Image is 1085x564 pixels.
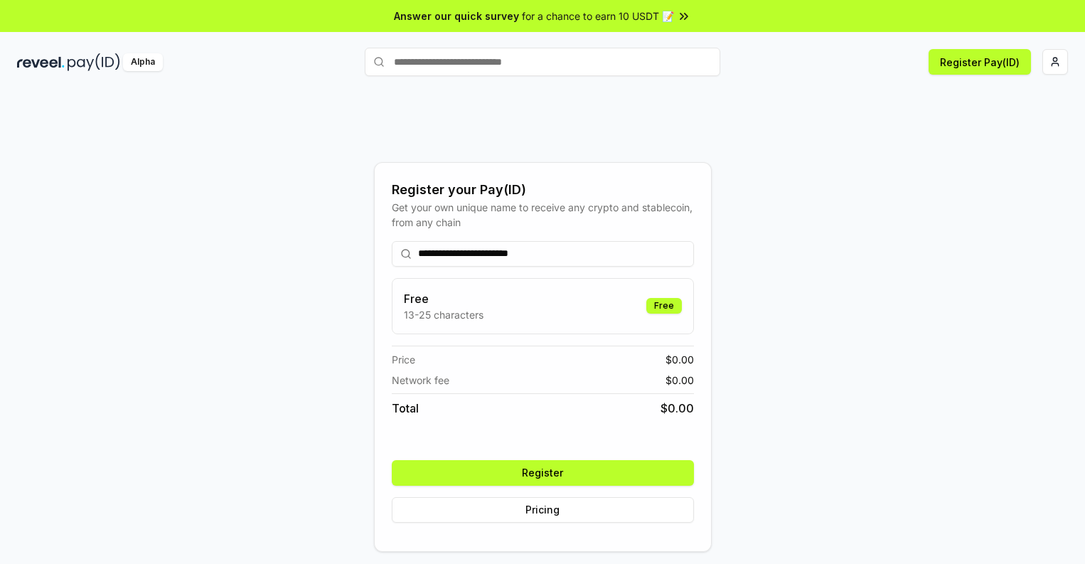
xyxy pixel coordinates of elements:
[666,352,694,367] span: $ 0.00
[68,53,120,71] img: pay_id
[392,200,694,230] div: Get your own unique name to receive any crypto and stablecoin, from any chain
[394,9,519,23] span: Answer our quick survey
[392,373,449,388] span: Network fee
[646,298,682,314] div: Free
[392,460,694,486] button: Register
[392,497,694,523] button: Pricing
[522,9,674,23] span: for a chance to earn 10 USDT 📝
[392,400,419,417] span: Total
[404,307,483,322] p: 13-25 characters
[661,400,694,417] span: $ 0.00
[404,290,483,307] h3: Free
[929,49,1031,75] button: Register Pay(ID)
[392,352,415,367] span: Price
[666,373,694,388] span: $ 0.00
[392,180,694,200] div: Register your Pay(ID)
[17,53,65,71] img: reveel_dark
[123,53,163,71] div: Alpha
